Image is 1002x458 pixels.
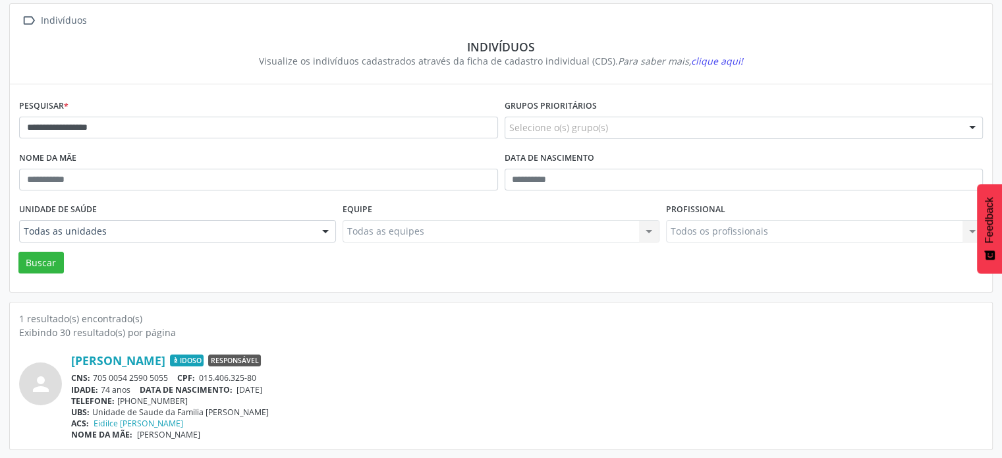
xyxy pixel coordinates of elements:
label: Data de nascimento [505,148,594,169]
i: person [29,372,53,396]
span: 015.406.325-80 [199,372,256,384]
label: Profissional [666,200,725,220]
i:  [19,11,38,30]
div: 705 0054 2590 5055 [71,372,983,384]
i: Para saber mais, [618,55,743,67]
label: Equipe [343,200,372,220]
span: [PERSON_NAME] [137,429,200,440]
label: Pesquisar [19,96,69,117]
div: 74 anos [71,384,983,395]
span: clique aqui! [691,55,743,67]
div: Indivíduos [28,40,974,54]
label: Nome da mãe [19,148,76,169]
a: Eidilce [PERSON_NAME] [94,418,183,429]
a: [PERSON_NAME] [71,353,165,368]
div: Exibindo 30 resultado(s) por página [19,326,983,339]
span: ACS: [71,418,89,429]
span: CNS: [71,372,90,384]
span: UBS: [71,407,90,418]
div: 1 resultado(s) encontrado(s) [19,312,983,326]
div: Unidade de Saude da Familia [PERSON_NAME] [71,407,983,418]
label: Unidade de saúde [19,200,97,220]
span: IDADE: [71,384,98,395]
span: DATA DE NASCIMENTO: [140,384,233,395]
a:  Indivíduos [19,11,89,30]
div: [PHONE_NUMBER] [71,395,983,407]
div: Visualize os indivíduos cadastrados através da ficha de cadastro individual (CDS). [28,54,974,68]
span: NOME DA MÃE: [71,429,132,440]
span: Idoso [170,355,204,366]
span: [DATE] [237,384,262,395]
label: Grupos prioritários [505,96,597,117]
span: TELEFONE: [71,395,115,407]
span: Feedback [984,197,995,243]
span: Selecione o(s) grupo(s) [509,121,608,134]
button: Feedback - Mostrar pesquisa [977,184,1002,273]
button: Buscar [18,252,64,274]
div: Indivíduos [38,11,89,30]
span: Todas as unidades [24,225,309,238]
span: CPF: [177,372,195,384]
span: Responsável [208,355,261,366]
